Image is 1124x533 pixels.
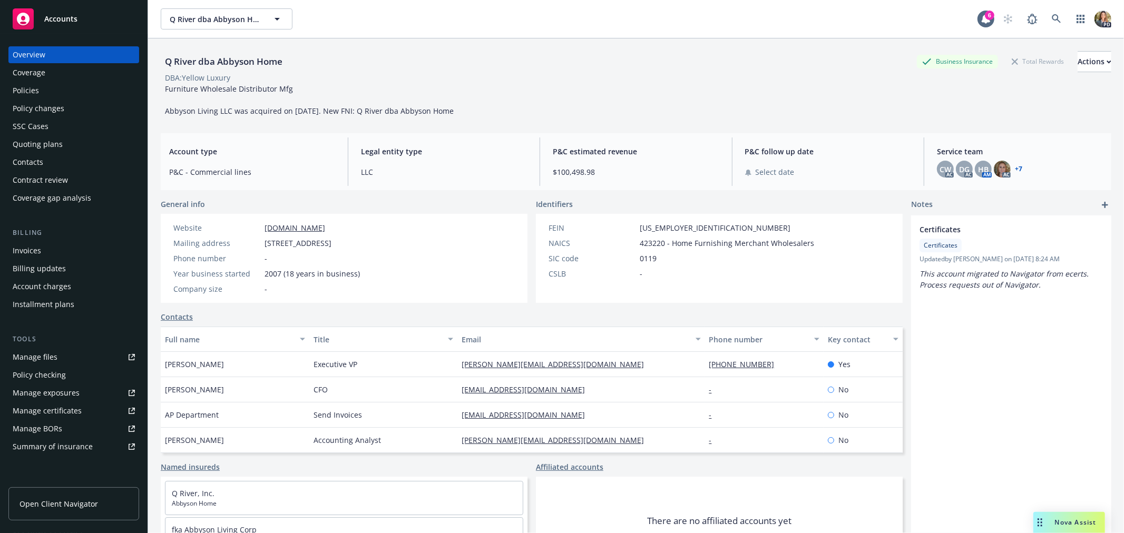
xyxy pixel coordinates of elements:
[172,499,516,508] span: Abbyson Home
[173,253,260,264] div: Phone number
[1055,518,1097,527] span: Nova Assist
[828,334,887,345] div: Key contact
[838,359,851,370] span: Yes
[549,253,636,264] div: SIC code
[13,154,43,171] div: Contacts
[640,238,814,249] span: 423220 - Home Furnishing Merchant Wholesalers
[457,327,705,352] button: Email
[920,224,1076,235] span: Certificates
[314,409,362,420] span: Send Invoices
[170,14,261,25] span: Q River dba Abbyson Home
[462,410,593,420] a: [EMAIL_ADDRESS][DOMAIN_NAME]
[8,4,139,34] a: Accounts
[8,334,139,344] div: Tools
[172,488,214,498] a: Q River, Inc.
[173,222,260,233] div: Website
[462,435,652,445] a: [PERSON_NAME][EMAIL_ADDRESS][DOMAIN_NAME]
[8,384,139,401] a: Manage exposures
[169,166,335,177] span: P&C - Commercial lines
[13,82,39,99] div: Policies
[8,402,139,419] a: Manage certificates
[13,402,82,419] div: Manage certificates
[1070,8,1091,29] a: Switch app
[462,334,689,345] div: Email
[13,296,74,313] div: Installment plans
[314,359,357,370] span: Executive VP
[647,515,791,527] span: There are no affiliated accounts yet
[314,384,328,395] span: CFO
[462,359,652,369] a: [PERSON_NAME][EMAIL_ADDRESS][DOMAIN_NAME]
[549,238,636,249] div: NAICS
[536,461,603,472] a: Affiliated accounts
[553,166,719,177] span: $100,498.98
[937,146,1103,157] span: Service team
[8,296,139,313] a: Installment plans
[161,8,292,29] button: Q River dba Abbyson Home
[8,136,139,153] a: Quoting plans
[705,327,824,352] button: Phone number
[838,409,848,420] span: No
[978,164,989,175] span: HB
[13,64,45,81] div: Coverage
[8,154,139,171] a: Contacts
[161,199,205,210] span: General info
[998,8,1019,29] a: Start snowing
[838,384,848,395] span: No
[165,435,224,446] span: [PERSON_NAME]
[549,268,636,279] div: CSLB
[924,241,957,250] span: Certificates
[165,334,294,345] div: Full name
[265,268,360,279] span: 2007 (18 years in business)
[8,476,139,487] div: Analytics hub
[709,359,783,369] a: [PHONE_NUMBER]
[8,438,139,455] a: Summary of insurance
[1046,8,1067,29] a: Search
[994,161,1011,177] img: photo
[8,349,139,366] a: Manage files
[314,435,381,446] span: Accounting Analyst
[709,435,720,445] a: -
[1094,11,1111,27] img: photo
[169,146,335,157] span: Account type
[161,55,287,68] div: Q River dba Abbyson Home
[824,327,903,352] button: Key contact
[985,11,994,20] div: 6
[8,46,139,63] a: Overview
[314,334,442,345] div: Title
[462,384,593,394] a: [EMAIL_ADDRESS][DOMAIN_NAME]
[161,311,193,322] a: Contacts
[165,72,230,83] div: DBA: Yellow Luxury
[8,242,139,259] a: Invoices
[8,118,139,135] a: SSC Cases
[361,146,527,157] span: Legal entity type
[165,409,219,420] span: AP Department
[13,438,93,455] div: Summary of insurance
[640,268,642,279] span: -
[361,166,527,177] span: LLC
[920,269,1091,290] em: This account migrated to Navigator from ecerts. Process requests out of Navigator.
[709,384,720,394] a: -
[536,199,573,210] span: Identifiers
[959,164,970,175] span: DG
[13,384,80,401] div: Manage exposures
[1033,512,1047,533] div: Drag to move
[8,172,139,189] a: Contract review
[911,199,933,211] span: Notes
[165,84,454,116] span: Furniture Wholesale Distributor Mfg Abbyson Living LLC was acquired on [DATE]. New FNI: Q River d...
[709,410,720,420] a: -
[13,278,71,295] div: Account charges
[920,254,1103,264] span: Updated by [PERSON_NAME] on [DATE] 8:24 AM
[265,283,267,294] span: -
[1033,512,1105,533] button: Nova Assist
[13,242,41,259] div: Invoices
[1015,166,1022,172] a: +7
[8,367,139,383] a: Policy checking
[19,498,98,509] span: Open Client Navigator
[161,327,309,352] button: Full name
[13,172,68,189] div: Contract review
[173,268,260,279] div: Year business started
[640,253,657,264] span: 0119
[1099,199,1111,211] a: add
[173,238,260,249] div: Mailing address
